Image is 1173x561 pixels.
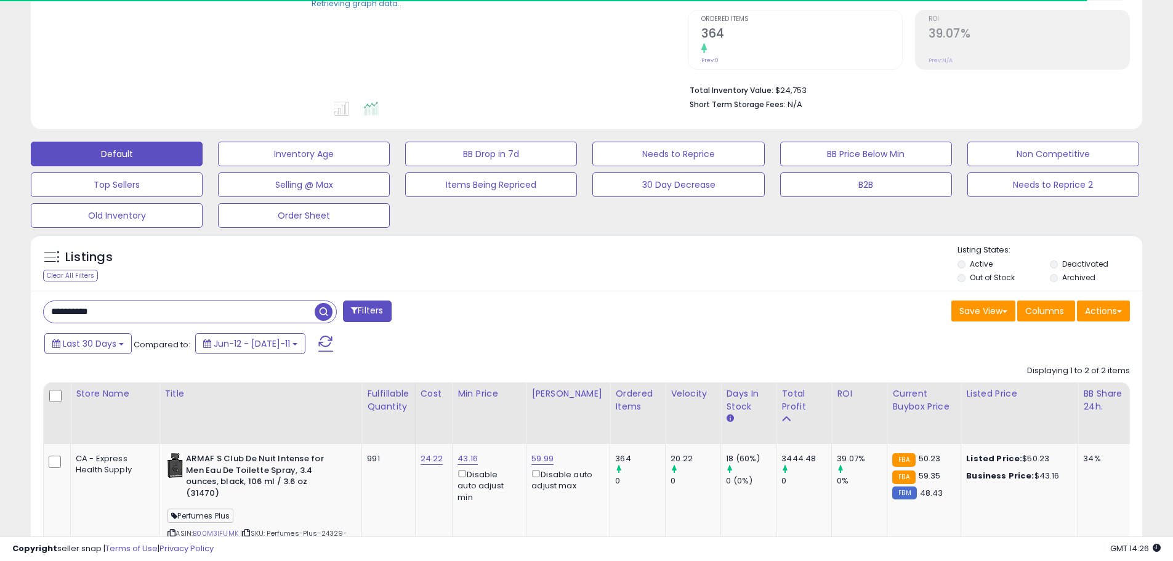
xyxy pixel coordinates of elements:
button: Needs to Reprice [592,142,764,166]
label: Deactivated [1062,259,1108,269]
button: B2B [780,172,952,197]
button: Items Being Repriced [405,172,577,197]
div: Cost [421,387,448,400]
div: Store Name [76,387,154,400]
span: 50.23 [919,453,941,464]
div: BB Share 24h. [1083,387,1128,413]
div: 364 [615,453,665,464]
div: 0 [671,475,720,486]
b: Total Inventory Value: [690,85,773,95]
small: FBM [892,486,916,499]
button: Jun-12 - [DATE]-11 [195,333,305,354]
a: 43.16 [458,453,478,465]
div: $50.23 [966,453,1068,464]
b: Listed Price: [966,453,1022,464]
small: Prev: 0 [701,57,719,64]
button: Actions [1077,301,1130,321]
div: 20.22 [671,453,720,464]
span: N/A [788,99,802,110]
button: Columns [1017,301,1075,321]
div: $43.16 [966,470,1068,482]
span: Perfumes Plus [167,509,233,523]
h2: 39.07% [929,26,1129,43]
span: ROI [929,16,1129,23]
div: Disable auto adjust max [531,467,600,491]
a: Privacy Policy [159,543,214,554]
h5: Listings [65,249,113,266]
div: Displaying 1 to 2 of 2 items [1027,365,1130,377]
div: Clear All Filters [43,270,98,281]
span: Columns [1025,305,1064,317]
button: Default [31,142,203,166]
a: Terms of Use [105,543,158,554]
button: BB Price Below Min [780,142,952,166]
div: CA - Express Health Supply [76,453,150,475]
label: Out of Stock [970,272,1015,283]
label: Archived [1062,272,1095,283]
span: Compared to: [134,339,190,350]
small: FBA [892,470,915,484]
div: 18 (60%) [726,453,776,464]
button: Non Competitive [967,142,1139,166]
small: Days In Stock. [726,413,733,424]
div: Min Price [458,387,521,400]
div: Listed Price [966,387,1073,400]
div: ROI [837,387,882,400]
b: Short Term Storage Fees: [690,99,786,110]
b: ARMAF S Club De Nuit Intense for Men Eau De Toilette Spray, 3.4 ounces, black, 106 ml / 3.6 oz (3... [186,453,336,502]
button: 30 Day Decrease [592,172,764,197]
a: 24.22 [421,453,443,465]
button: Save View [951,301,1015,321]
label: Active [970,259,993,269]
div: Title [164,387,357,400]
div: [PERSON_NAME] [531,387,605,400]
span: Last 30 Days [63,337,116,350]
button: Selling @ Max [218,172,390,197]
span: 48.43 [920,487,943,499]
button: Inventory Age [218,142,390,166]
span: 59.35 [919,470,941,482]
small: Prev: N/A [929,57,953,64]
span: Jun-12 - [DATE]-11 [214,337,290,350]
div: 39.07% [837,453,887,464]
div: 0 [615,475,665,486]
div: Total Profit [781,387,826,413]
div: Fulfillable Quantity [367,387,409,413]
button: BB Drop in 7d [405,142,577,166]
div: Velocity [671,387,715,400]
button: Top Sellers [31,172,203,197]
img: 31YtxkzX2OL._SL40_.jpg [167,453,183,478]
h2: 364 [701,26,902,43]
b: Business Price: [966,470,1034,482]
div: 0 [781,475,831,486]
li: $24,753 [690,82,1121,97]
div: seller snap | | [12,543,214,555]
div: 3444.48 [781,453,831,464]
span: 2025-08-11 14:26 GMT [1110,543,1161,554]
div: 991 [367,453,405,464]
small: FBA [892,453,915,467]
button: Last 30 Days [44,333,132,354]
div: Disable auto adjust min [458,467,517,503]
div: Days In Stock [726,387,771,413]
p: Listing States: [957,244,1142,256]
span: Ordered Items [701,16,902,23]
div: 0 (0%) [726,475,776,486]
div: 0% [837,475,887,486]
a: 59.99 [531,453,554,465]
strong: Copyright [12,543,57,554]
button: Old Inventory [31,203,203,228]
div: Ordered Items [615,387,660,413]
div: Current Buybox Price [892,387,956,413]
button: Needs to Reprice 2 [967,172,1139,197]
div: 34% [1083,453,1124,464]
button: Filters [343,301,391,322]
button: Order Sheet [218,203,390,228]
